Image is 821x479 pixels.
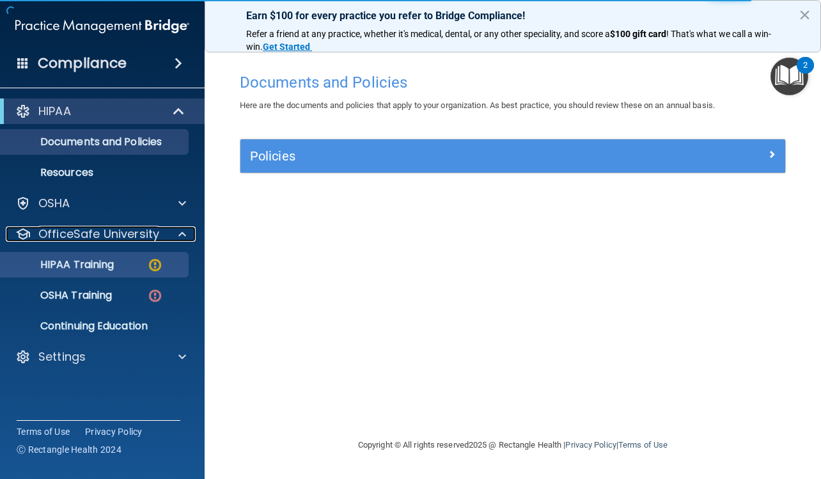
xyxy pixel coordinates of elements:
[8,136,183,148] p: Documents and Policies
[8,166,183,179] p: Resources
[803,65,808,82] div: 2
[250,149,639,163] h5: Policies
[147,257,163,273] img: warning-circle.0cc9ac19.png
[15,226,186,242] a: OfficeSafe University
[8,258,114,271] p: HIPAA Training
[38,196,70,211] p: OSHA
[618,440,668,450] a: Terms of Use
[38,349,86,365] p: Settings
[279,425,746,466] div: Copyright © All rights reserved 2025 @ Rectangle Health | |
[15,104,185,119] a: HIPAA
[240,100,715,110] span: Here are the documents and policies that apply to your organization. As best practice, you should...
[263,42,312,52] a: Get Started
[770,58,808,95] button: Open Resource Center, 2 new notifications
[15,349,186,365] a: Settings
[8,320,183,333] p: Continuing Education
[246,10,779,22] p: Earn $100 for every practice you refer to Bridge Compliance!
[147,288,163,304] img: danger-circle.6113f641.png
[240,74,786,91] h4: Documents and Policies
[17,425,70,438] a: Terms of Use
[8,289,112,302] p: OSHA Training
[85,425,143,438] a: Privacy Policy
[250,146,776,166] a: Policies
[17,443,121,456] span: Ⓒ Rectangle Health 2024
[38,54,127,72] h4: Compliance
[38,104,71,119] p: HIPAA
[246,29,771,52] span: ! That's what we call a win-win.
[565,440,616,450] a: Privacy Policy
[15,13,189,39] img: PMB logo
[246,29,610,39] span: Refer a friend at any practice, whether it's medical, dental, or any other speciality, and score a
[38,226,159,242] p: OfficeSafe University
[263,42,310,52] strong: Get Started
[15,196,186,211] a: OSHA
[799,4,811,25] button: Close
[610,29,666,39] strong: $100 gift card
